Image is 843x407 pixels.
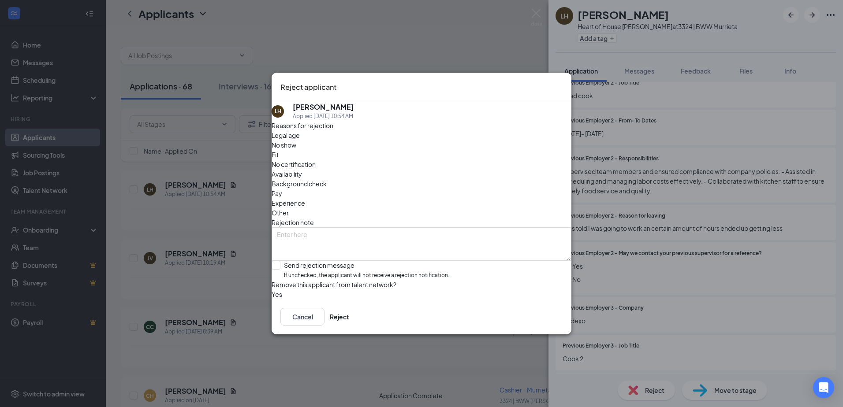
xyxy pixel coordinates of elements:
span: Remove this applicant from talent network? [272,281,396,289]
span: Yes [272,289,282,299]
div: Open Intercom Messenger [813,377,834,398]
h5: [PERSON_NAME] [293,102,354,112]
span: Experience [272,198,305,208]
span: Pay [272,189,282,198]
div: Applied [DATE] 10:54 AM [293,112,354,121]
span: Fit [272,150,279,159]
span: Rejection note [272,218,314,226]
span: No show [272,140,296,150]
span: Legal age [272,130,300,140]
button: Reject [330,308,349,326]
h3: Reject applicant [280,81,336,93]
button: Cancel [280,308,325,326]
span: No certification [272,159,316,169]
span: Other [272,208,289,218]
span: Reasons for rejection [272,122,333,129]
span: Availability [272,169,302,179]
span: Background check [272,179,327,189]
div: LH [275,107,281,115]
